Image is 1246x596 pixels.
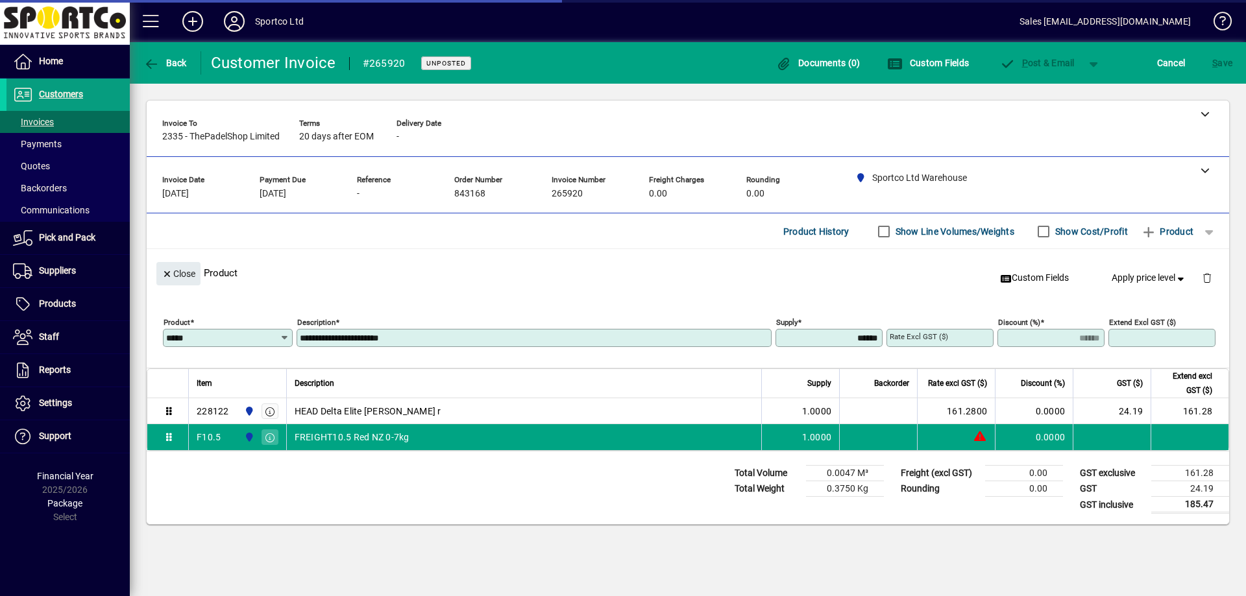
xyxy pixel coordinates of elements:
td: 185.47 [1151,497,1229,513]
td: 24.19 [1073,398,1151,424]
span: Discount (%) [1021,376,1065,390]
span: Close [162,263,195,285]
td: Freight (excl GST) [894,466,985,481]
app-page-header-button: Close [153,267,204,279]
a: Settings [6,387,130,420]
span: ave [1212,53,1232,73]
td: 0.0000 [995,398,1073,424]
label: Show Line Volumes/Weights [893,225,1014,238]
span: [DATE] [162,189,189,199]
span: FREIGHT10.5 Red NZ 0-7kg [295,431,409,444]
span: 20 days after EOM [299,132,374,142]
span: Package [47,498,82,508]
span: Home [39,56,63,66]
span: - [357,189,360,199]
button: Product History [778,220,855,243]
div: Sales [EMAIL_ADDRESS][DOMAIN_NAME] [1020,11,1191,32]
app-page-header-button: Delete [1191,272,1223,283]
span: - [397,132,399,142]
button: Close [156,262,201,285]
span: Suppliers [39,265,76,276]
a: Home [6,45,130,78]
span: Products [39,298,76,309]
span: Sportco Ltd Warehouse [241,404,256,418]
a: Products [6,288,130,320]
span: Payments [13,139,62,149]
span: Rate excl GST ($) [928,376,987,390]
div: F10.5 [197,431,221,444]
button: Add [172,10,214,33]
td: 0.0000 [995,424,1073,450]
span: Backorder [874,376,909,390]
span: [DATE] [260,189,286,199]
div: Customer Invoice [211,53,336,73]
span: Reports [39,364,71,375]
a: Backorders [6,177,130,199]
button: Apply price level [1106,267,1192,290]
button: Custom Fields [884,51,972,75]
div: Product [147,249,1229,296]
span: Invoices [13,117,54,127]
span: P [1022,58,1028,68]
button: Back [140,51,190,75]
span: Documents (0) [776,58,861,68]
button: Delete [1191,262,1223,293]
button: Product [1134,220,1200,243]
td: GST inclusive [1073,497,1151,513]
app-page-header-button: Back [130,51,201,75]
div: 161.2800 [925,405,987,418]
span: Unposted [426,59,466,67]
span: Product [1141,221,1193,242]
mat-label: Product [164,318,190,327]
a: Pick and Pack [6,222,130,254]
button: Save [1209,51,1236,75]
div: 228122 [197,405,229,418]
div: Sportco Ltd [255,11,304,32]
button: Post & Email [993,51,1081,75]
a: Quotes [6,155,130,177]
span: HEAD Delta Elite [PERSON_NAME] r [295,405,441,418]
button: Cancel [1154,51,1189,75]
td: 24.19 [1151,481,1229,497]
a: Invoices [6,111,130,133]
span: 2335 - ThePadelShop Limited [162,132,280,142]
a: Knowledge Base [1204,3,1230,45]
span: Financial Year [37,471,93,481]
td: 161.28 [1151,466,1229,481]
span: 1.0000 [802,431,832,444]
span: Pick and Pack [39,232,95,243]
span: 0.00 [746,189,764,199]
span: Staff [39,331,59,342]
span: Item [197,376,212,390]
td: Total Volume [728,466,806,481]
span: Custom Fields [1000,271,1069,285]
span: 265920 [552,189,583,199]
button: Custom Fields [995,267,1074,290]
span: S [1212,58,1217,68]
td: 0.00 [985,481,1063,497]
span: Product History [783,221,849,242]
span: Support [39,431,71,441]
mat-label: Rate excl GST ($) [890,332,948,341]
mat-label: Discount (%) [998,318,1040,327]
span: Description [295,376,334,390]
span: Supply [807,376,831,390]
mat-label: Extend excl GST ($) [1109,318,1176,327]
span: Apply price level [1112,271,1187,285]
td: 161.28 [1151,398,1228,424]
td: Rounding [894,481,985,497]
span: Back [143,58,187,68]
span: Sportco Ltd Warehouse [241,430,256,444]
td: GST [1073,481,1151,497]
mat-label: Description [297,318,336,327]
span: Extend excl GST ($) [1159,369,1212,398]
span: Backorders [13,183,67,193]
span: 843168 [454,189,485,199]
a: Staff [6,321,130,353]
div: #265920 [363,53,406,74]
a: Reports [6,354,130,387]
span: Cancel [1157,53,1186,73]
label: Show Cost/Profit [1053,225,1128,238]
span: Customers [39,89,83,99]
span: Communications [13,205,90,215]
